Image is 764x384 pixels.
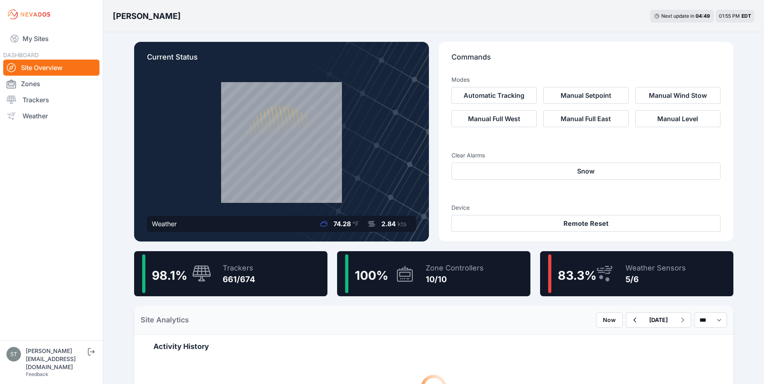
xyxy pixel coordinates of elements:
[451,110,537,127] button: Manual Full West
[141,314,189,326] h2: Site Analytics
[223,262,255,274] div: Trackers
[153,341,714,352] h2: Activity History
[451,76,470,84] h3: Modes
[6,8,52,21] img: Nevados
[451,215,721,232] button: Remote Reset
[355,268,388,283] span: 100 %
[625,262,686,274] div: Weather Sensors
[596,312,623,328] button: Now
[113,10,181,22] h3: [PERSON_NAME]
[152,219,177,229] div: Weather
[398,220,406,228] span: kts
[451,151,721,159] h3: Clear Alarms
[643,313,674,327] button: [DATE]
[426,262,484,274] div: Zone Controllers
[3,76,99,92] a: Zones
[3,108,99,124] a: Weather
[543,87,629,104] button: Manual Setpoint
[451,52,721,69] p: Commands
[635,87,721,104] button: Manual Wind Stow
[3,60,99,76] a: Site Overview
[113,6,181,27] nav: Breadcrumb
[381,220,396,228] span: 2.84
[625,274,686,285] div: 5/6
[26,371,48,377] a: Feedback
[26,347,86,371] div: [PERSON_NAME][EMAIL_ADDRESS][DOMAIN_NAME]
[3,92,99,108] a: Trackers
[6,347,21,361] img: steve@nevados.solar
[426,274,484,285] div: 10/10
[152,268,187,283] span: 98.1 %
[3,29,99,48] a: My Sites
[352,220,359,228] span: °F
[741,13,751,19] span: EDT
[337,251,530,296] a: 100%Zone Controllers10/10
[223,274,255,285] div: 661/674
[661,13,694,19] span: Next update in
[696,13,710,19] div: 04 : 49
[540,251,733,296] a: 83.3%Weather Sensors5/6
[635,110,721,127] button: Manual Level
[558,268,596,283] span: 83.3 %
[451,163,721,180] button: Snow
[147,52,416,69] p: Current Status
[134,251,327,296] a: 98.1%Trackers661/674
[3,52,39,58] span: DASHBOARD
[333,220,351,228] span: 74.28
[719,13,740,19] span: 01:55 PM
[451,87,537,104] button: Automatic Tracking
[451,204,721,212] h3: Device
[543,110,629,127] button: Manual Full East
